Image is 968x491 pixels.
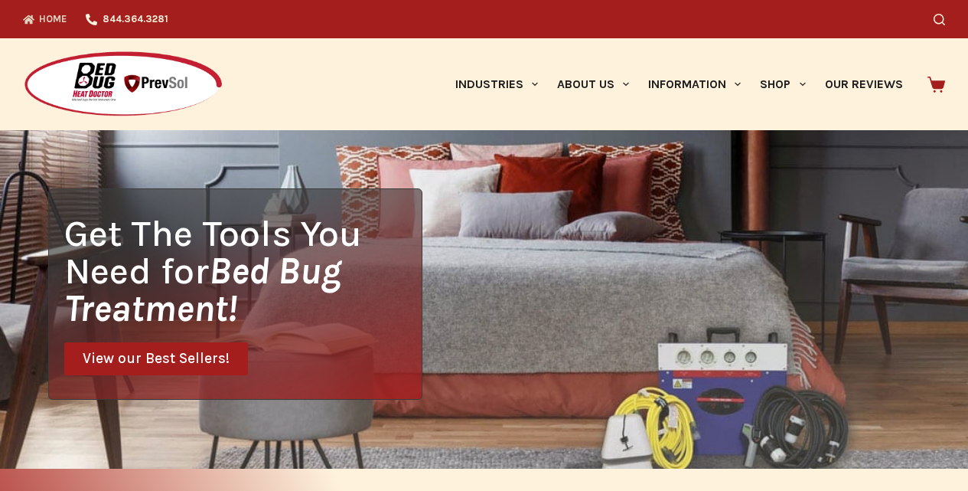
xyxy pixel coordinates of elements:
a: Shop [751,38,815,130]
img: Prevsol/Bed Bug Heat Doctor [23,51,223,119]
button: Search [934,14,945,25]
a: Our Reviews [815,38,912,130]
a: Industries [445,38,547,130]
a: View our Best Sellers! [64,342,248,375]
span: View our Best Sellers! [83,352,230,366]
a: About Us [547,38,638,130]
i: Bed Bug Treatment! [64,249,341,330]
nav: Primary [445,38,912,130]
h1: Get The Tools You Need for [64,214,421,327]
a: Information [639,38,751,130]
